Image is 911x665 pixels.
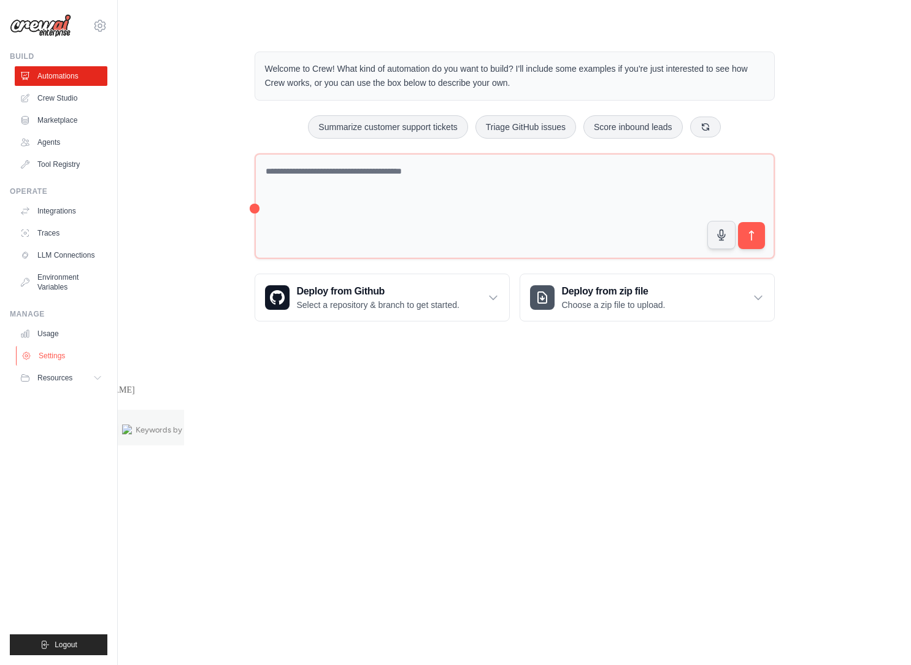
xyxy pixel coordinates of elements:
a: Settings [16,346,109,366]
button: Triage GitHub issues [475,115,576,139]
a: Crew Studio [15,88,107,108]
button: Score inbound leads [583,115,683,139]
img: website_grey.svg [20,32,29,42]
img: tab_keywords_by_traffic_grey.svg [122,71,132,81]
div: Build [10,52,107,61]
div: Operate [10,186,107,196]
a: Integrations [15,201,107,221]
img: Logo [10,14,71,37]
a: Traces [15,223,107,243]
h3: Deploy from zip file [562,284,666,299]
a: Environment Variables [15,267,107,297]
a: Agents [15,133,107,152]
a: Usage [15,324,107,344]
span: Resources [37,373,72,383]
a: LLM Connections [15,245,107,265]
a: Marketplace [15,110,107,130]
button: Logout [10,634,107,655]
div: Domain: [DOMAIN_NAME] [32,32,135,42]
iframe: Chat Widget [850,606,911,665]
div: Keywords by Traffic [136,72,207,80]
img: logo_orange.svg [20,20,29,29]
p: Welcome to Crew! What kind of automation do you want to build? I'll include some examples if you'... [265,62,764,90]
a: Automations [15,66,107,86]
p: Choose a zip file to upload. [562,299,666,311]
div: Manage [10,309,107,319]
a: Tool Registry [15,155,107,174]
img: tab_domain_overview_orange.svg [33,71,43,81]
p: Select a repository & branch to get started. [297,299,459,311]
button: Summarize customer support tickets [308,115,467,139]
div: Domain Overview [47,72,110,80]
h3: Deploy from Github [297,284,459,299]
button: Resources [15,368,107,388]
div: v 4.0.25 [34,20,60,29]
span: Logout [55,640,77,650]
